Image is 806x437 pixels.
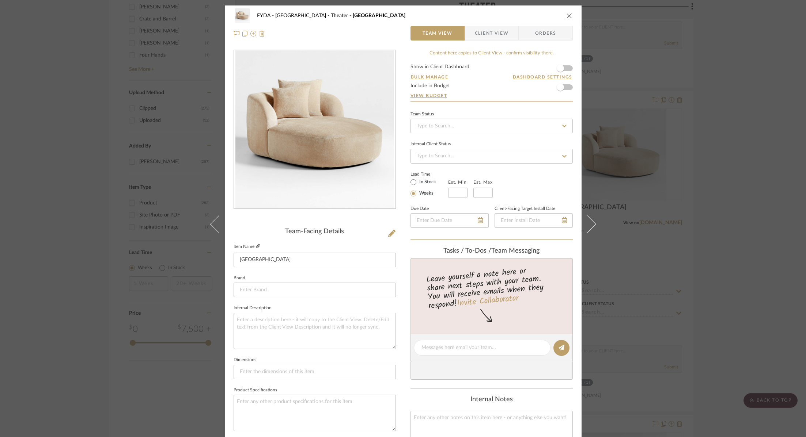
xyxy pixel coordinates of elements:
[235,50,394,209] img: d389da7e-c73a-4b9d-8212-466644d421f0_436x436.jpg
[234,306,272,310] label: Internal Description
[410,171,448,177] label: Lead Time
[495,213,573,228] input: Enter Install Date
[410,247,573,255] div: team Messaging
[423,26,453,41] span: Team View
[495,207,555,211] label: Client-Facing Target Install Date
[234,365,396,379] input: Enter the dimensions of this item
[259,31,265,37] img: Remove from project
[234,358,256,362] label: Dimensions
[331,13,353,18] span: Theater
[410,119,573,133] input: Type to Search…
[448,180,467,185] label: Est. Min
[410,149,573,164] input: Type to Search…
[410,74,449,80] button: Bulk Manage
[475,26,508,41] span: Client View
[353,13,405,18] span: [GEOGRAPHIC_DATA]
[410,50,573,57] div: Content here copies to Client View - confirm visibility there.
[234,283,396,297] input: Enter Brand
[257,13,331,18] span: FYDA - [GEOGRAPHIC_DATA]
[418,190,434,197] label: Weeks
[234,50,396,209] div: 0
[418,179,436,185] label: In Stock
[410,142,451,146] div: Internal Client Status
[410,177,448,198] mat-radio-group: Select item type
[527,26,564,41] span: Orders
[456,292,519,310] a: Invite Collaborator
[410,207,429,211] label: Due Date
[234,388,277,392] label: Product Specifications
[234,253,396,267] input: Enter Item Name
[410,112,434,116] div: Team Status
[566,12,573,19] button: close
[234,244,260,250] label: Item Name
[512,74,573,80] button: Dashboard Settings
[443,248,491,254] span: Tasks / To-Dos /
[410,213,489,228] input: Enter Due Date
[234,228,396,236] div: Team-Facing Details
[410,93,573,99] a: View Budget
[410,396,573,404] div: Internal Notes
[234,276,245,280] label: Brand
[234,8,251,23] img: d389da7e-c73a-4b9d-8212-466644d421f0_48x40.jpg
[409,263,574,312] div: Leave yourself a note here or share next steps with your team. You will receive emails when they ...
[473,180,493,185] label: Est. Max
